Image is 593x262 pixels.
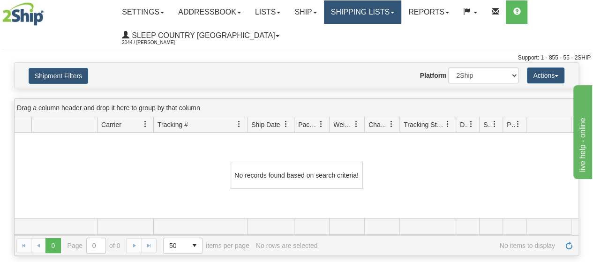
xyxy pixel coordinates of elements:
[287,0,323,24] a: Ship
[29,68,88,84] button: Shipment Filters
[169,241,181,250] span: 50
[251,120,280,129] span: Ship Date
[7,6,87,17] div: live help - online
[115,0,171,24] a: Settings
[101,120,121,129] span: Carrier
[2,2,44,26] img: logo2044.jpg
[348,116,364,132] a: Weight filter column settings
[2,54,591,62] div: Support: 1 - 855 - 55 - 2SHIP
[187,238,202,253] span: select
[404,120,444,129] span: Tracking Status
[527,67,564,83] button: Actions
[420,71,447,80] label: Platform
[278,116,294,132] a: Ship Date filter column settings
[401,0,456,24] a: Reports
[562,238,577,253] a: Refresh
[231,162,363,189] div: No records found based on search criteria!
[45,238,60,253] span: Page 0
[440,116,456,132] a: Tracking Status filter column settings
[298,120,318,129] span: Packages
[158,120,188,129] span: Tracking #
[460,120,468,129] span: Delivery Status
[15,99,578,117] div: grid grouping header
[487,116,503,132] a: Shipment Issues filter column settings
[231,116,247,132] a: Tracking # filter column settings
[68,238,120,254] span: Page of 0
[313,116,329,132] a: Packages filter column settings
[571,83,592,179] iframe: chat widget
[256,242,318,249] div: No rows are selected
[507,120,515,129] span: Pickup Status
[333,120,353,129] span: Weight
[510,116,526,132] a: Pickup Status filter column settings
[115,24,286,47] a: Sleep Country [GEOGRAPHIC_DATA] 2044 / [PERSON_NAME]
[324,242,555,249] span: No items to display
[137,116,153,132] a: Carrier filter column settings
[368,120,388,129] span: Charge
[163,238,249,254] span: items per page
[163,238,203,254] span: Page sizes drop down
[248,0,287,24] a: Lists
[483,120,491,129] span: Shipment Issues
[324,0,401,24] a: Shipping lists
[463,116,479,132] a: Delivery Status filter column settings
[171,0,248,24] a: Addressbook
[122,38,192,47] span: 2044 / [PERSON_NAME]
[129,31,275,39] span: Sleep Country [GEOGRAPHIC_DATA]
[383,116,399,132] a: Charge filter column settings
